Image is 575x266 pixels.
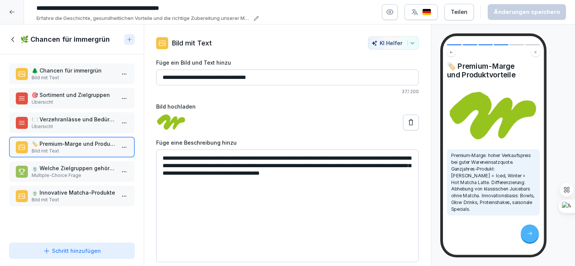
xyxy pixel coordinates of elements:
p: 🌲 Chancen für immergrün [32,66,115,74]
img: de.svg [422,9,431,16]
p: 🍵 Welche Zielgruppen gehören zu den Hauptkunden für Matcha-Produkte? [32,164,115,172]
p: 🏷️ Premium-Marge und Produktvorteile [32,140,115,148]
p: 🎯 Sortiment und Zielgruppen [32,91,115,99]
p: 🍵 Innovative Matcha-Produkte [32,189,115,196]
p: Erfahre die Geschichte, gesundheitlichen Vorteile und die richtige Zubereitung unserer Matcha-Get... [37,15,251,22]
h4: 🏷️ Premium-Marge und Produktvorteile [447,62,540,79]
button: Schritt hinzufügen [9,243,135,259]
p: Übersicht [32,123,115,130]
div: Änderungen speichern [494,8,560,16]
div: Teilen [451,8,467,16]
label: Füge eine Beschreibung hinzu [156,139,419,147]
p: Bild mit Text [172,38,212,48]
div: 🍵 Innovative Matcha-ProdukteBild mit Text [9,186,135,206]
p: 37 / 200 [156,88,419,95]
h1: 🌿 Chancen für immergrün [20,35,110,44]
p: 🍽️ Verzehranlässe und Bedürfnisse [32,115,115,123]
p: Bild mit Text [32,196,115,203]
p: Übersicht [32,99,115,106]
div: 🍵 Welche Zielgruppen gehören zu den Hauptkunden für Matcha-Produkte?Multiple-Choice Frage [9,161,135,182]
p: Bild mit Text [32,148,115,154]
label: Füge ein Bild und Text hinzu [156,59,419,66]
div: KI Helfer [371,40,415,46]
div: 🎯 Sortiment und ZielgruppenÜbersicht [9,88,135,109]
p: Multiple-Choice Frage [32,172,115,179]
div: 🍽️ Verzehranlässe und BedürfnisseÜbersicht [9,112,135,133]
img: mben14qtcylet9nz1b3m95ha.png [156,113,186,131]
img: Bild und Text Vorschau [447,89,540,144]
div: 🏷️ Premium-Marge und ProduktvorteileBild mit Text [9,137,135,157]
button: Teilen [444,4,474,20]
div: Schritt hinzufügen [43,247,101,255]
label: Bild hochladen [156,103,419,110]
p: Premium-Marge: hoher Verkaufspreis bei guter Wareneinsatzquote. Ganzjahres-Produkt: [PERSON_NAME]... [451,152,536,212]
div: 🌲 Chancen für immergrünBild mit Text [9,63,135,84]
button: Änderungen speichern [488,4,566,20]
p: Bild mit Text [32,74,115,81]
button: KI Helfer [368,36,419,50]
